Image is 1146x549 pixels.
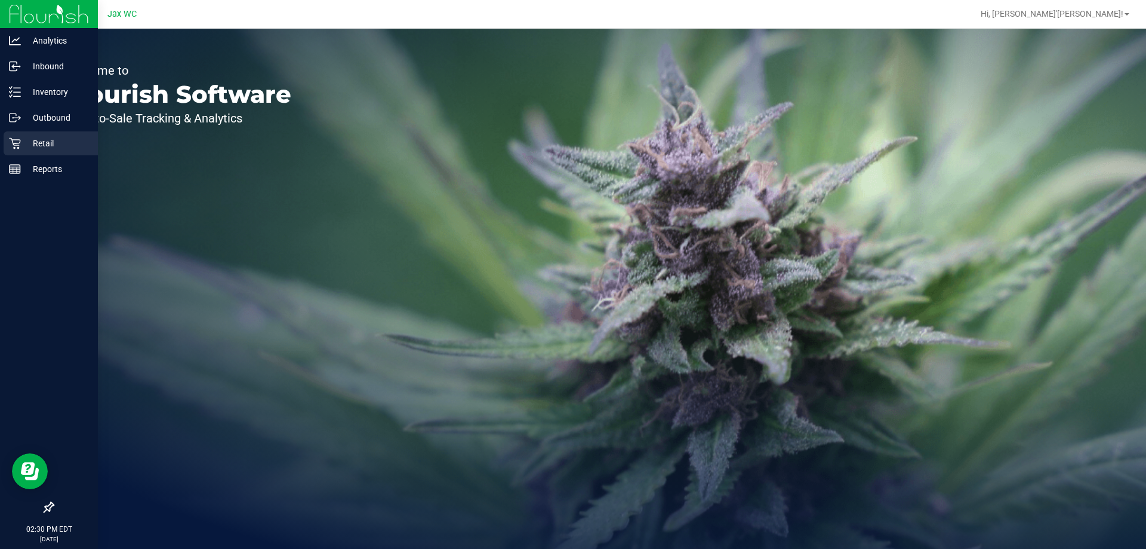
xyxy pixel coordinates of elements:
[64,82,291,106] p: Flourish Software
[21,59,93,73] p: Inbound
[9,86,21,98] inline-svg: Inventory
[981,9,1123,19] span: Hi, [PERSON_NAME]'[PERSON_NAME]!
[5,524,93,535] p: 02:30 PM EDT
[9,112,21,124] inline-svg: Outbound
[21,33,93,48] p: Analytics
[12,453,48,489] iframe: Resource center
[21,162,93,176] p: Reports
[9,137,21,149] inline-svg: Retail
[9,60,21,72] inline-svg: Inbound
[21,85,93,99] p: Inventory
[21,136,93,151] p: Retail
[5,535,93,544] p: [DATE]
[64,112,291,124] p: Seed-to-Sale Tracking & Analytics
[107,9,137,19] span: Jax WC
[64,65,291,76] p: Welcome to
[9,163,21,175] inline-svg: Reports
[9,35,21,47] inline-svg: Analytics
[21,111,93,125] p: Outbound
